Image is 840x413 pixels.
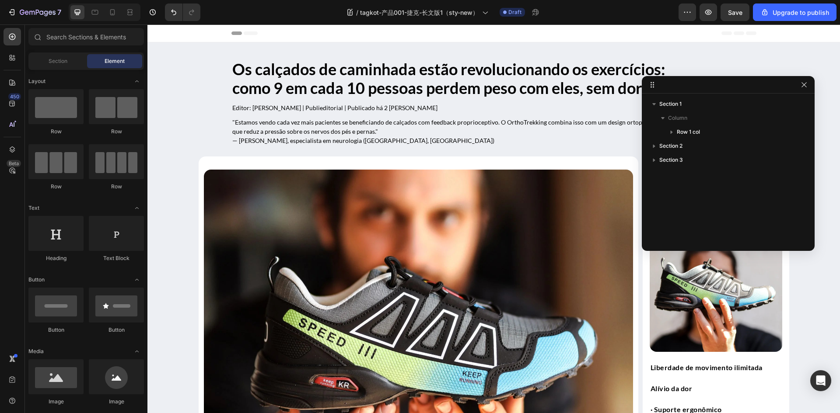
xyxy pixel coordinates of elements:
button: 7 [3,3,65,21]
span: / [356,8,358,17]
div: Image [89,398,144,406]
span: Row 1 col [677,128,700,136]
div: Button [89,326,144,334]
span: Toggle open [130,201,144,215]
span: Media [28,347,44,355]
span: Section 1 [659,100,682,108]
div: Row [89,183,144,191]
span: Toggle open [130,344,144,358]
div: Row [28,183,84,191]
div: 450 [8,93,21,100]
iframe: Design area [147,24,840,413]
strong: OrthoTrekking – calçado ergonômico para caminhadas e trekking [503,141,616,174]
strong: · Suporte ergonômico [503,381,574,389]
span: tagkot-产品001-捷克-长文版1（sty-new） [360,8,479,17]
div: Text Block [89,254,144,262]
span: Layout [28,77,45,85]
strong: Liberdade de movimento ilimitada [503,339,615,347]
input: Search Sections & Elements [28,28,144,45]
div: Open Intercom Messenger [810,370,831,391]
span: Element [105,57,125,65]
div: Upgrade to publish [760,8,829,17]
div: Button [28,326,84,334]
div: Row [28,128,84,135]
span: Save [728,9,742,16]
span: Section 3 [659,156,683,164]
span: Section [49,57,67,65]
span: Toggle open [130,273,144,287]
button: Upgrade to publish [753,3,836,21]
div: Heading [28,254,84,262]
div: Undo/Redo [165,3,200,21]
span: Draft [508,8,521,16]
p: 7 [57,7,61,17]
strong: 4,9 | 6.271 avaliações [552,179,623,187]
span: Section 2 [659,142,682,150]
span: Text [28,204,39,212]
span: Toggle open [130,74,144,88]
img: gempages_518231226549535907-bae30e52-e4a7-4c12-9096-671c91a63756.jpg [502,195,635,327]
div: Row [89,128,144,135]
div: Beta [7,160,21,167]
span: Button [28,276,45,284]
strong: Alívio da dor [503,360,545,368]
div: Image [28,398,84,406]
span: Column [668,114,687,122]
strong: ⭐⭐⭐⭐⭐ [514,179,553,187]
button: Save [721,3,749,21]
